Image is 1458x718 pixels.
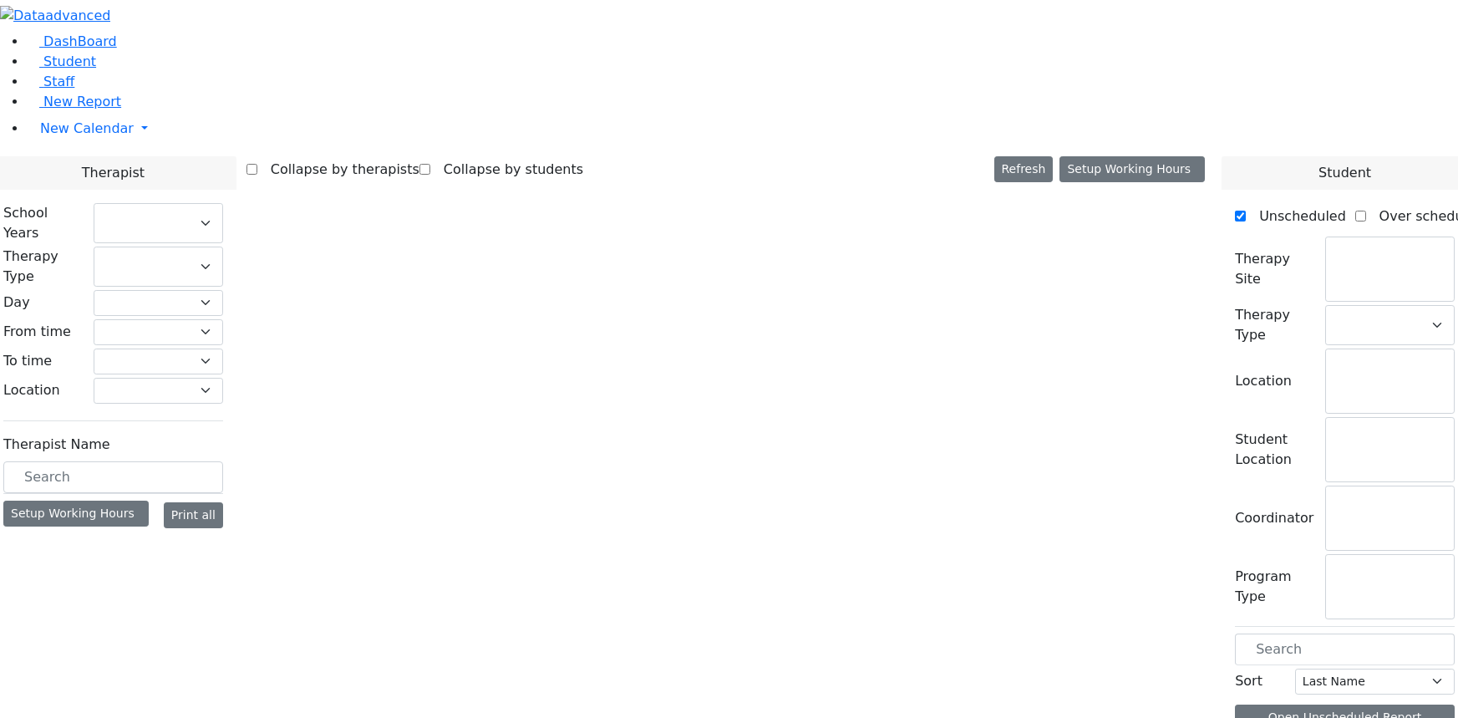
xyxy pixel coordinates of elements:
[430,156,583,183] label: Collapse by students
[27,112,1458,145] a: New Calendar
[1059,156,1205,182] button: Setup Working Hours
[3,380,60,400] label: Location
[3,293,30,313] label: Day
[1235,567,1315,607] label: Program Type
[43,53,96,69] span: Student
[27,94,121,109] a: New Report
[3,435,110,455] label: Therapist Name
[43,33,117,49] span: DashBoard
[3,247,84,287] label: Therapy Type
[27,74,74,89] a: Staff
[1235,371,1292,391] label: Location
[994,156,1054,182] button: Refresh
[43,94,121,109] span: New Report
[43,74,74,89] span: Staff
[1235,508,1313,528] label: Coordinator
[40,120,134,136] span: New Calendar
[1235,671,1262,691] label: Sort
[1235,634,1455,665] input: Search
[1246,203,1346,230] label: Unscheduled
[3,322,71,342] label: From time
[27,53,96,69] a: Student
[1235,305,1315,345] label: Therapy Type
[82,163,145,183] span: Therapist
[257,156,419,183] label: Collapse by therapists
[1235,430,1315,470] label: Student Location
[164,502,223,528] button: Print all
[1235,249,1315,289] label: Therapy Site
[3,351,52,371] label: To time
[1318,163,1371,183] span: Student
[3,461,223,493] input: Search
[27,33,117,49] a: DashBoard
[3,203,84,243] label: School Years
[3,501,149,527] div: Setup Working Hours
